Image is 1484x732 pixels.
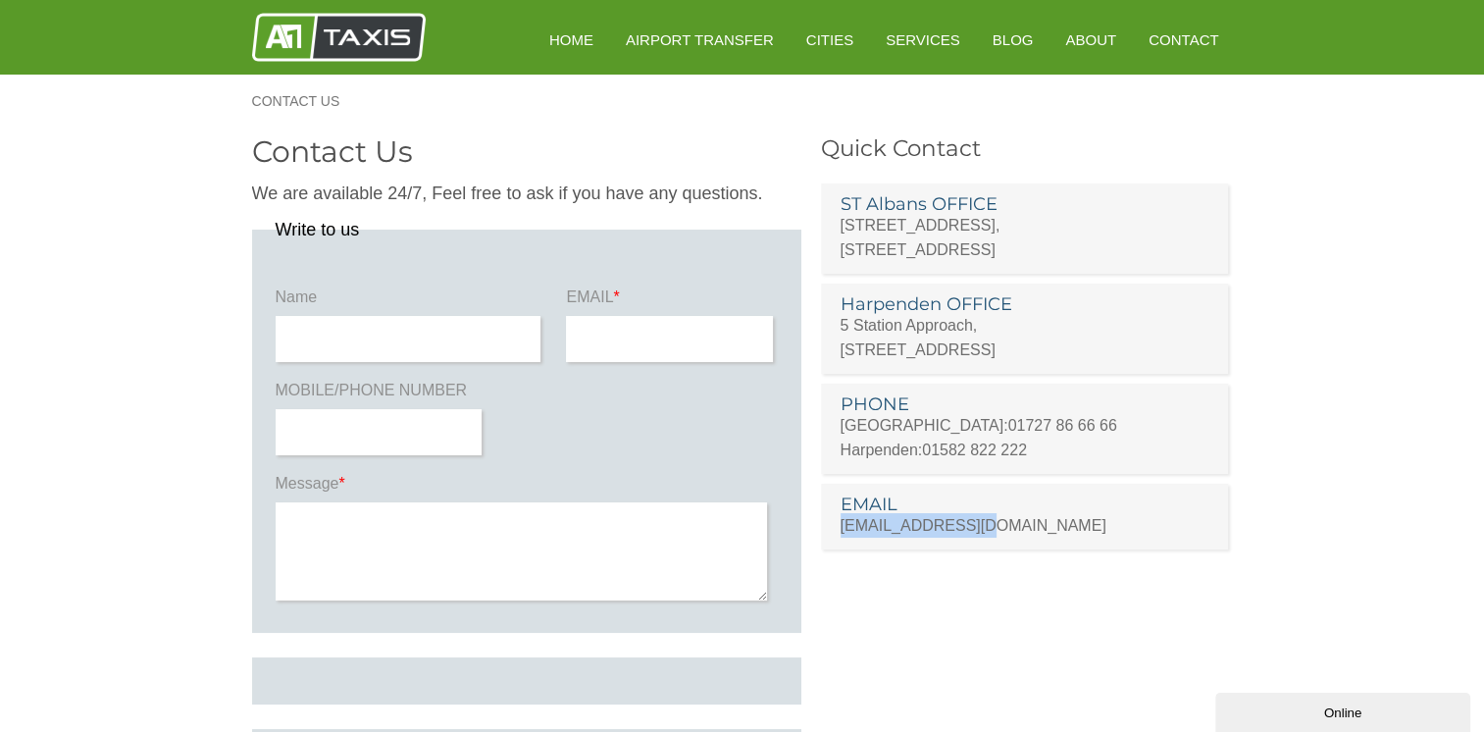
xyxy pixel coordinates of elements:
a: Services [872,16,974,64]
a: Blog [979,16,1048,64]
img: A1 Taxis [252,13,426,62]
h3: Harpenden OFFICE [841,295,1209,313]
a: [EMAIL_ADDRESS][DOMAIN_NAME] [841,517,1106,534]
a: 01582 822 222 [922,442,1027,458]
legend: Write to us [276,221,360,238]
a: 01727 86 66 66 [1008,417,1117,434]
a: Contact Us [252,94,360,108]
h3: Quick Contact [821,137,1233,160]
label: Message [276,473,778,502]
a: Airport Transfer [612,16,788,64]
h3: PHONE [841,395,1209,413]
a: About [1051,16,1130,64]
label: Name [276,287,546,316]
p: [GEOGRAPHIC_DATA]: [841,413,1209,438]
label: EMAIL [566,287,777,316]
h3: ST Albans OFFICE [841,195,1209,213]
p: Harpenden: [841,438,1209,462]
h3: EMAIL [841,496,1209,513]
p: [STREET_ADDRESS], [STREET_ADDRESS] [841,213,1209,262]
p: 5 Station Approach, [STREET_ADDRESS] [841,313,1209,362]
h2: Contact Us [252,137,801,167]
a: Contact [1135,16,1232,64]
p: We are available 24/7, Feel free to ask if you have any questions. [252,182,801,206]
a: Cities [793,16,867,64]
label: MOBILE/PHONE NUMBER [276,380,486,409]
iframe: chat widget [1215,689,1474,732]
a: HOME [536,16,607,64]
